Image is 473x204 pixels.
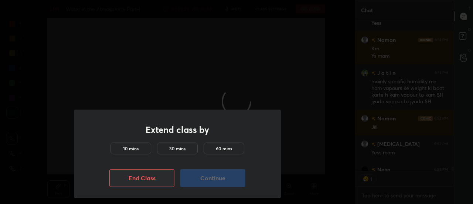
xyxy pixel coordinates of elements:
[180,169,245,187] button: Continue
[216,145,232,152] h5: 60 mins
[123,145,139,152] h5: 10 mins
[169,145,186,152] h5: 30 mins
[146,124,209,135] h1: Extend class by
[109,169,174,187] button: End Class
